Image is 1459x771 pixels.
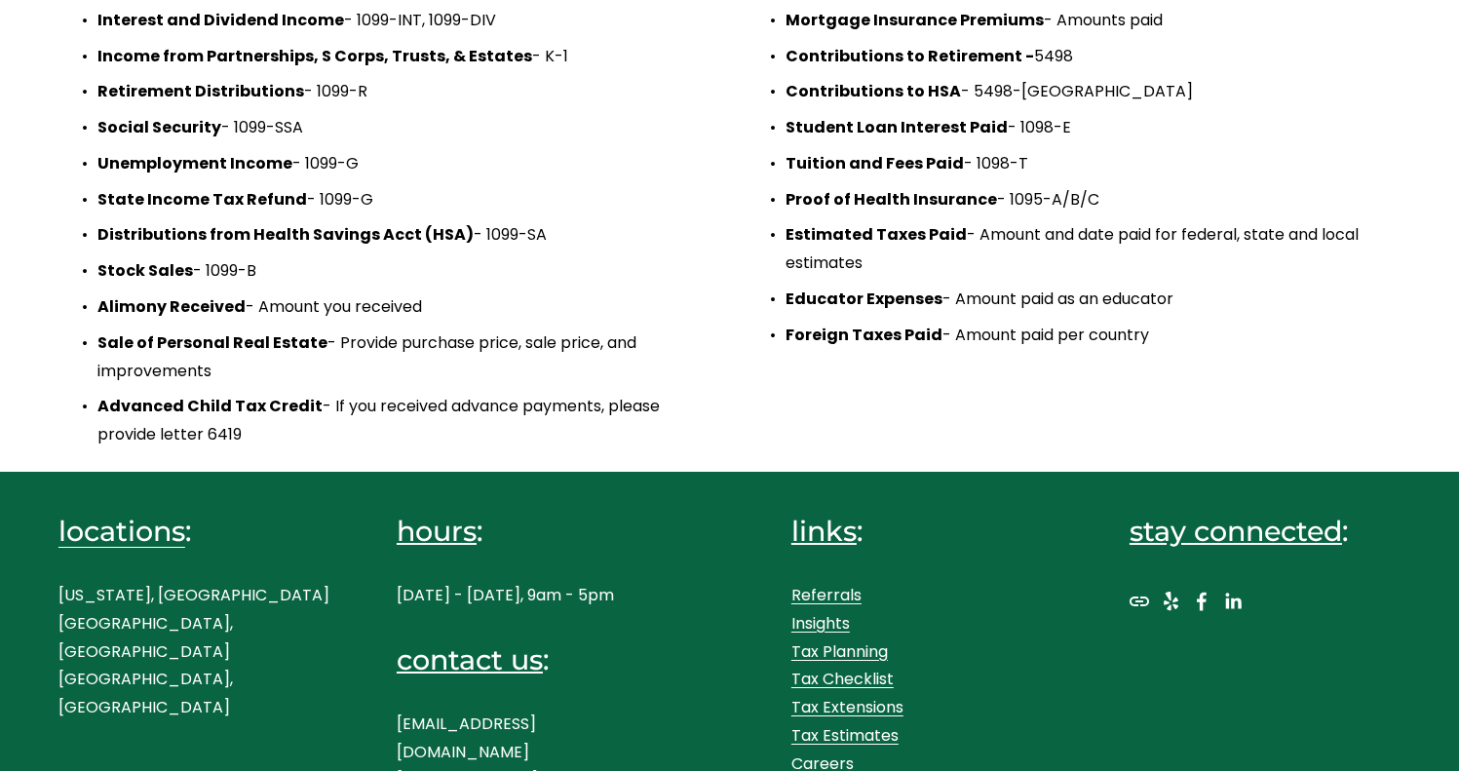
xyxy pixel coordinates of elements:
[58,513,329,551] h4: :
[97,152,292,174] strong: Unemployment Income
[97,186,713,214] p: - 1099-G
[1192,592,1211,611] a: Facebook
[786,324,942,346] strong: Foreign Taxes Paid
[786,152,964,174] strong: Tuition and Fees Paid
[786,186,1401,214] p: - 1095-A/B/C
[786,150,1401,178] p: - 1098-T
[97,221,713,250] p: - 1099-SA
[791,610,850,638] a: Insights
[791,722,899,751] a: Tax Estimates
[786,7,1401,35] p: - Amounts paid
[97,188,307,211] strong: State Income Tax Refund
[786,114,1401,142] p: - 1098-E
[397,642,543,676] span: contact us
[786,45,1034,67] strong: Contributions to Retirement -
[97,259,193,282] strong: Stock Sales
[97,329,713,386] p: - Provide purchase price, sale price, and improvements
[97,331,327,354] strong: Sale of Personal Real Estate
[97,43,713,71] p: - K-1
[791,694,903,722] a: Tax Extensions
[786,116,1008,138] strong: Student Loan Interest Paid
[58,513,185,551] a: locations
[786,78,1401,106] p: - 5498-[GEOGRAPHIC_DATA]
[786,80,961,102] strong: Contributions to HSA
[97,150,713,178] p: - 1099-G
[97,7,713,35] p: - 1099-INT, 1099-DIV
[786,286,1401,314] p: - Amount paid as an educator
[1130,513,1401,551] h4: :
[1130,514,1342,548] span: stay connected
[786,43,1401,71] p: 5498
[786,288,942,310] strong: Educator Expenses
[786,221,1401,278] p: - Amount and date paid for federal, state and local estimates
[58,582,329,722] p: [US_STATE], [GEOGRAPHIC_DATA] [GEOGRAPHIC_DATA], [GEOGRAPHIC_DATA] [GEOGRAPHIC_DATA], [GEOGRAPHIC...
[97,116,221,138] strong: Social Security
[97,293,713,322] p: - Amount you received
[397,641,668,679] h4: :
[786,223,967,246] strong: Estimated Taxes Paid
[791,514,857,548] span: links
[97,393,713,449] p: - If you received advance payments, please provide letter 6419
[97,395,323,417] strong: Advanced Child Tax Credit
[97,78,713,106] p: - 1099-R
[97,223,474,246] strong: Distributions from Health Savings Acct (HSA)
[791,666,894,694] a: Tax Checklist
[791,513,1062,551] h4: :
[1223,592,1243,611] a: LinkedIn
[786,322,1401,350] p: - Amount paid per country
[1130,592,1149,611] a: URL
[786,9,1044,31] strong: Mortgage Insurance Premiums
[97,257,713,286] p: - 1099-B
[786,188,997,211] strong: Proof of Health Insurance
[791,582,862,610] a: Referrals
[97,80,304,102] strong: Retirement Distributions
[97,295,246,318] strong: Alimony Received
[397,582,668,610] p: [DATE] - [DATE], 9am - 5pm
[397,514,477,548] span: hours
[97,45,532,67] strong: Income from Partnerships, S Corps, Trusts, & Estates
[397,513,668,551] h4: :
[1161,592,1180,611] a: Yelp
[791,638,888,667] a: Tax Planning
[97,9,344,31] strong: Interest and Dividend Income
[97,114,713,142] p: - 1099-SSA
